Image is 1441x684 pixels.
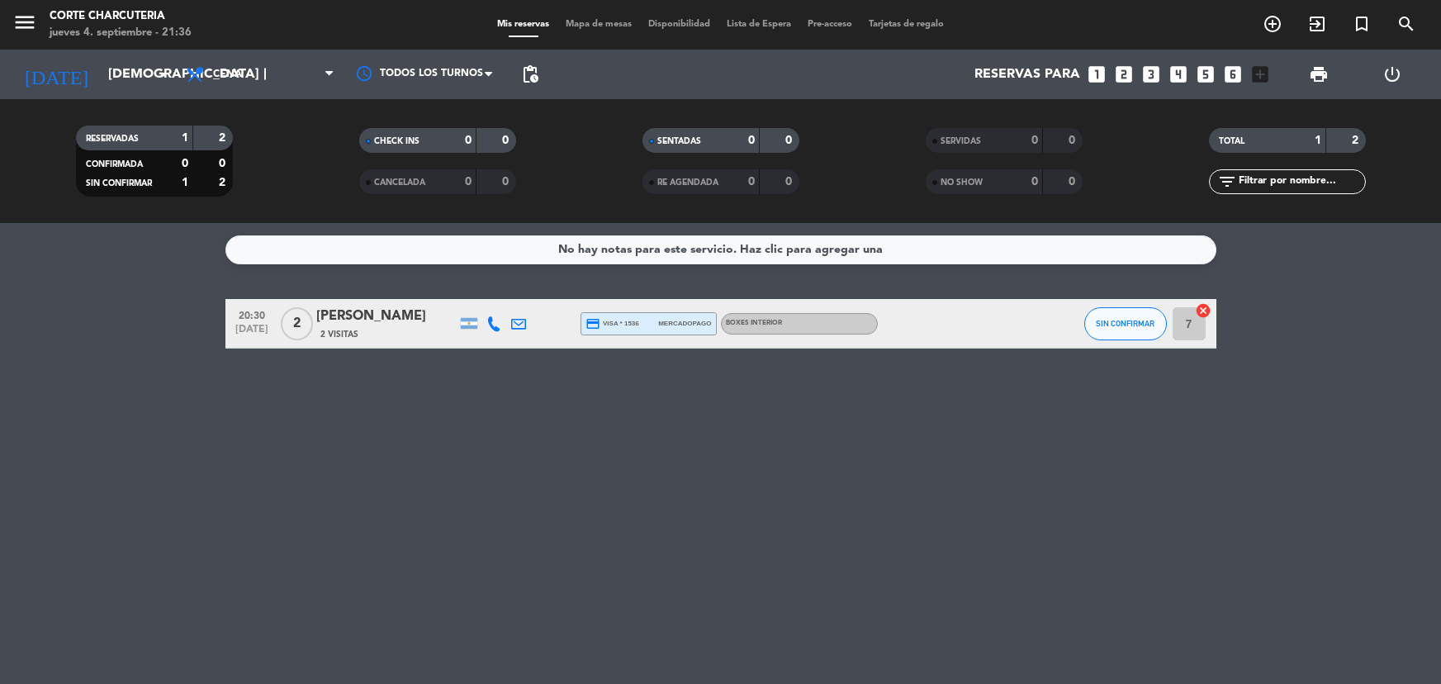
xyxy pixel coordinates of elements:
span: RE AGENDADA [657,178,718,187]
button: SIN CONFIRMAR [1084,307,1167,340]
i: looks_two [1113,64,1135,85]
i: looks_5 [1195,64,1216,85]
strong: 0 [465,176,472,188]
span: Tarjetas de regalo [860,20,952,29]
strong: 0 [748,135,755,146]
i: add_circle_outline [1263,14,1282,34]
i: search [1396,14,1416,34]
div: Corte Charcuteria [50,8,192,25]
i: power_settings_new [1382,64,1402,84]
strong: 2 [1352,135,1362,146]
span: [DATE] [231,324,273,343]
span: CONFIRMADA [86,160,143,169]
span: 2 Visitas [320,328,358,341]
strong: 1 [182,132,188,144]
i: looks_3 [1140,64,1162,85]
div: LOG OUT [1356,50,1429,99]
strong: 0 [1069,176,1078,188]
span: visa * 1536 [585,316,639,331]
i: arrow_drop_down [154,64,173,84]
span: print [1309,64,1329,84]
strong: 0 [182,158,188,169]
span: Pre-acceso [799,20,860,29]
i: filter_list [1217,172,1237,192]
strong: 0 [1069,135,1078,146]
strong: 0 [785,135,795,146]
strong: 0 [465,135,472,146]
strong: 1 [182,177,188,188]
span: RESERVADAS [86,135,139,143]
strong: 0 [748,176,755,188]
i: looks_one [1086,64,1107,85]
span: CHECK INS [374,137,420,145]
span: NO SHOW [941,178,983,187]
span: SIN CONFIRMAR [1096,319,1154,328]
strong: 1 [1315,135,1321,146]
span: 2 [281,307,313,340]
input: Filtrar por nombre... [1237,173,1365,191]
span: Reservas para [974,67,1080,83]
span: Lista de Espera [718,20,799,29]
span: Mapa de mesas [557,20,640,29]
span: BOXES INTERIOR [726,320,782,326]
strong: 2 [219,177,229,188]
span: Disponibilidad [640,20,718,29]
span: Cena [213,69,242,80]
i: looks_4 [1168,64,1189,85]
strong: 0 [785,176,795,188]
i: [DATE] [12,56,100,93]
span: 20:30 [231,305,273,324]
i: looks_6 [1222,64,1244,85]
i: cancel [1195,302,1211,319]
strong: 0 [502,135,512,146]
strong: 0 [1031,135,1038,146]
i: turned_in_not [1352,14,1372,34]
span: SIN CONFIRMAR [86,179,152,188]
i: menu [12,10,37,35]
span: SENTADAS [657,137,701,145]
strong: 0 [502,176,512,188]
span: CANCELADA [374,178,425,187]
button: menu [12,10,37,40]
strong: 0 [1031,176,1038,188]
span: mercadopago [658,318,711,329]
i: exit_to_app [1307,14,1327,34]
span: TOTAL [1219,137,1244,145]
strong: 2 [219,132,229,144]
i: credit_card [585,316,600,331]
div: jueves 4. septiembre - 21:36 [50,25,192,41]
div: [PERSON_NAME] [316,306,457,327]
span: SERVIDAS [941,137,981,145]
span: pending_actions [520,64,540,84]
div: No hay notas para este servicio. Haz clic para agregar una [558,240,883,259]
i: add_box [1249,64,1271,85]
span: Mis reservas [489,20,557,29]
strong: 0 [219,158,229,169]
